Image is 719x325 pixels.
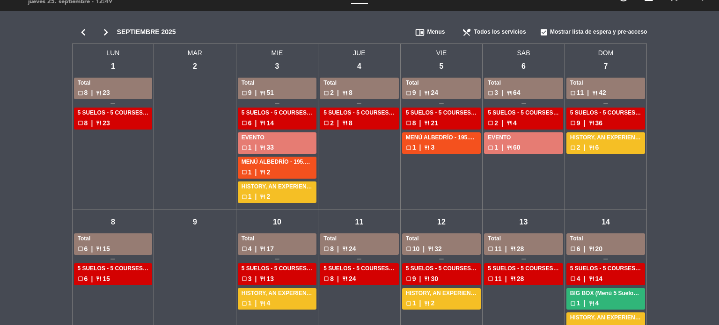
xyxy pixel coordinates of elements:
span: restaurant [592,90,598,96]
div: 5 SUELOS - 5 COURSES MENU (without wines) - ARS105,000 [570,264,642,274]
div: 5 SUELOS - 5 COURSES MENU (without wines) - ARS105,000 [78,264,149,274]
div: EVENTO [242,133,313,143]
span: | [337,244,339,254]
span: | [255,274,257,284]
span: check_box_outline_blank [570,120,576,126]
span: restaurant [342,120,348,126]
span: restaurant [260,301,265,306]
span: | [501,87,503,98]
span: restaurant [424,120,430,126]
span: | [337,87,339,98]
div: HISTORY, AN EXPERIENCE - 14 PAIRED COURSES MENU paired courses (only for [DEMOGRAPHIC_DATA] +) - ... [242,289,313,298]
span: restaurant [342,90,348,96]
span: | [584,118,586,129]
div: 6 15 [78,244,149,254]
span: restaurant [424,145,430,151]
div: 1 4 [570,298,642,309]
span: SAB [483,44,565,58]
span: | [505,244,507,254]
div: Total [323,234,395,244]
div: 11 28 [488,274,559,284]
div: 6 [515,58,532,75]
span: Todos los servicios [474,28,526,37]
span: Menus [427,28,445,37]
div: Total [488,234,559,244]
span: | [91,118,93,129]
span: | [255,244,257,254]
div: 5 SUELOS - 5 COURSES MENU (without wines) - ARS105,000 [488,108,559,118]
span: | [584,274,586,284]
div: 3 13 [242,274,313,284]
span: check_box_outline_blank [488,276,493,282]
div: 2 4 [488,118,559,129]
span: restaurant [506,90,512,96]
div: 8 21 [406,118,477,129]
div: 5 SUELOS - 5 COURSES MENU (without wines) - ARS105,000 [488,264,559,274]
div: 5 SUELOS - 5 COURSES MENU (without wines) - ARS105,000 [323,108,395,118]
span: restaurant [260,246,265,252]
span: restaurant [589,246,594,252]
div: 10 32 [406,244,477,254]
div: 13 [515,214,532,231]
span: check_box_outline_blank [78,276,83,282]
span: check_box_outline_blank [406,276,411,282]
div: 1 [105,58,121,75]
i: chevron_right [95,26,117,39]
div: HISTORY, AN EXPERIENCE - 14 PAIRED COURSES MENU paired courses (only for [DEMOGRAPHIC_DATA] +) - ... [406,289,477,298]
div: 9 36 [570,118,642,129]
span: | [255,298,257,309]
span: check_box_outline_blank [242,145,247,151]
div: 1 33 [242,142,313,153]
span: check_box_outline_blank [242,246,247,252]
span: restaurant [589,301,594,306]
span: check_box_outline_blank [488,145,493,151]
span: | [501,118,503,129]
span: septiembre 2025 [117,27,176,37]
span: restaurant [260,276,265,282]
span: restaurant [424,90,430,96]
span: | [91,87,93,98]
div: 9 24 [406,87,477,98]
div: 6 15 [78,274,149,284]
div: 1 4 [242,298,313,309]
span: check_box_outline_blank [242,169,247,175]
div: 1 2 [406,298,477,309]
span: check_box_outline_blank [570,145,576,151]
div: Total [78,79,149,88]
span: check_box_outline_blank [406,90,411,96]
span: restaurant_menu [462,28,471,37]
span: check_box_outline_blank [570,90,576,96]
div: 5 SUELOS - 5 COURSES MENU (without wines) - ARS105,000 [406,264,477,274]
div: 9 51 [242,87,313,98]
span: | [255,167,257,178]
span: | [423,244,425,254]
span: check_box_outline_blank [78,246,83,252]
span: restaurant [424,276,430,282]
span: | [419,298,421,309]
span: | [337,274,339,284]
span: | [419,142,421,153]
span: restaurant [96,276,102,282]
span: check_box_outline_blank [242,301,247,306]
div: Total [242,79,313,88]
div: 11 28 [488,244,559,254]
span: | [419,87,421,98]
span: restaurant [96,120,102,126]
span: check_box_outline_blank [406,301,411,306]
div: MENÚ ALBEDRÍO - 195.000ARS [406,133,477,143]
div: Total [78,234,149,244]
span: | [584,244,586,254]
div: 5 SUELOS - 5 COURSES MENU (without wines) - ARS105,000 [406,108,477,118]
span: | [91,244,93,254]
span: check_box_outline_blank [488,120,493,126]
div: 2 8 [323,87,395,98]
div: 1 60 [488,142,559,153]
span: restaurant [260,145,265,151]
span: check_box_outline_blank [242,120,247,126]
span: check_box_outline_blank [570,301,576,306]
div: HISTORY, AN EXPERIENCE - 14 PAIRED COURSES MENU paired courses (only for [DEMOGRAPHIC_DATA] +) - ... [570,313,642,323]
div: 11 42 [570,87,642,98]
span: restaurant [506,145,512,151]
span: restaurant [589,120,594,126]
span: check_box_outline_blank [570,276,576,282]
